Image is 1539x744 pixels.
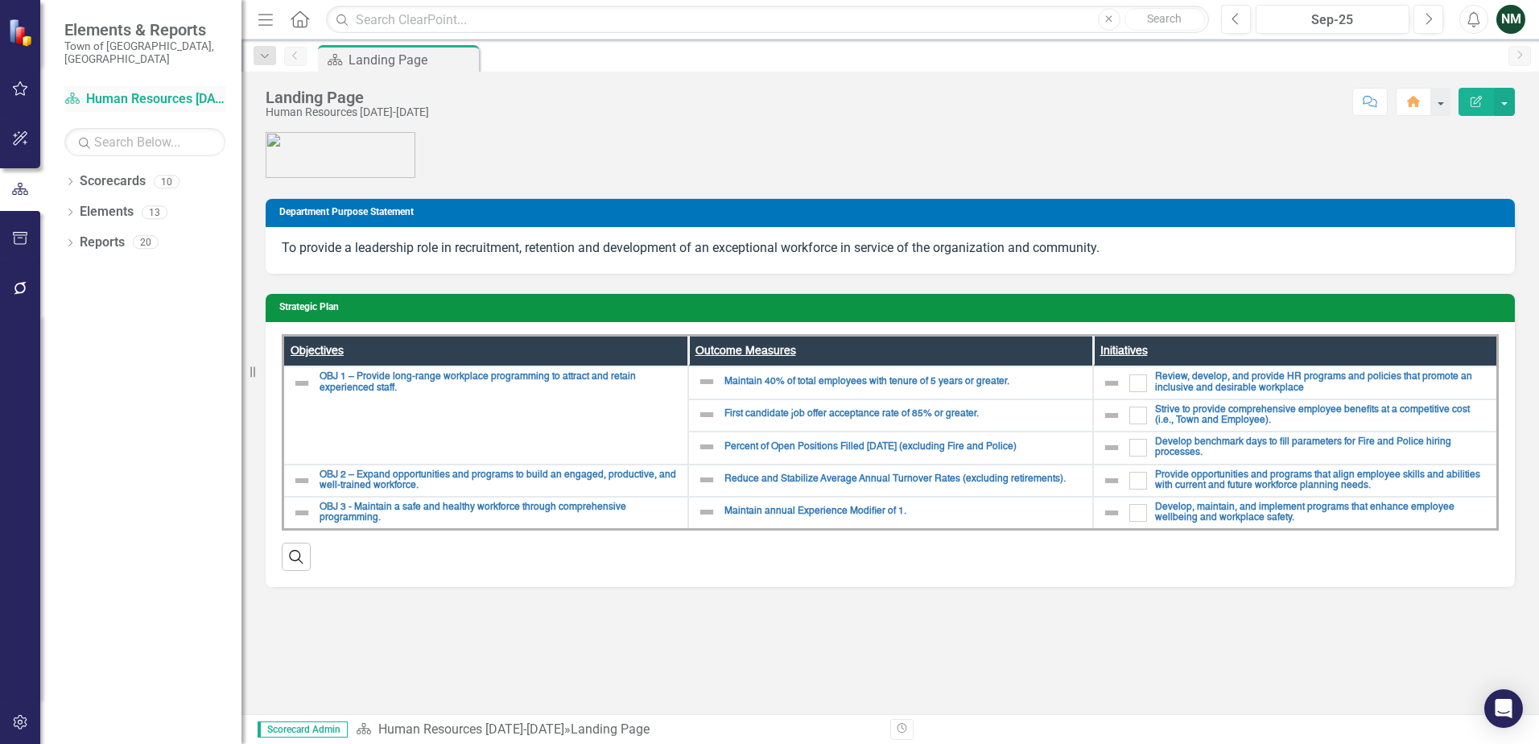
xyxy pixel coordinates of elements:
[133,236,159,250] div: 20
[292,471,312,490] img: Not Defined
[1261,10,1404,30] div: Sep-25
[266,89,429,106] div: Landing Page
[283,465,688,497] td: Double-Click to Edit Right Click for Context Menu
[1484,689,1523,728] div: Open Intercom Messenger
[279,302,1507,312] h3: Strategic Plan
[1155,437,1489,458] a: Develop benchmark days to fill parameters for Fire and Police hiring processes.
[80,172,146,191] a: Scorecards
[282,239,1499,258] p: To provide a leadership role in recruitment, retention and development of an exceptional workforc...
[1124,8,1205,31] button: Search
[724,506,1084,517] a: Maintain annual Experience Modifier of 1.
[1093,497,1498,530] td: Double-Click to Edit Right Click for Context Menu
[266,106,429,118] div: Human Resources [DATE]-[DATE]
[1155,470,1489,491] a: Provide opportunities and programs that align employee skills and abilities with current and futu...
[688,399,1093,432] td: Double-Click to Edit Right Click for Context Menu
[349,50,475,70] div: Landing Page
[688,366,1093,399] td: Double-Click to Edit Right Click for Context Menu
[697,437,716,457] img: Not Defined
[258,721,348,738] span: Scorecard Admin
[320,372,679,393] a: OBJ 1 – Provide long-range workplace programming to attract and retain experienced staff.
[64,20,225,39] span: Elements & Reports
[1256,5,1409,34] button: Sep-25
[64,128,225,156] input: Search Below...
[1147,12,1182,25] span: Search
[64,39,225,66] small: Town of [GEOGRAPHIC_DATA], [GEOGRAPHIC_DATA]
[80,234,125,252] a: Reports
[697,470,716,490] img: Not Defined
[266,132,415,178] img: output-onlinepngtools%20(2).png
[1093,399,1498,432] td: Double-Click to Edit Right Click for Context Menu
[1155,502,1489,523] a: Develop, maintain, and implement programs that enhance employee wellbeing and workplace safety.
[688,432,1093,464] td: Double-Click to Edit Right Click for Context Menu
[724,409,1084,420] a: First candidate job offer acceptance rate of 85% or greater.
[724,442,1084,453] a: Percent of Open Positions Filled [DATE] (excluding Fire and Police)
[1496,5,1525,34] button: NM
[1102,374,1121,393] img: Not Defined
[688,497,1093,530] td: Double-Click to Edit Right Click for Context Menu
[8,19,36,47] img: ClearPoint Strategy
[326,6,1209,34] input: Search ClearPoint...
[697,405,716,424] img: Not Defined
[320,470,679,491] a: OBJ 2 – Expand opportunities and programs to build an engaged, productive, and well-trained workf...
[1093,465,1498,497] td: Double-Click to Edit Right Click for Context Menu
[378,721,564,737] a: Human Resources [DATE]-[DATE]
[1093,432,1498,464] td: Double-Click to Edit Right Click for Context Menu
[724,474,1084,485] a: Reduce and Stabilize Average Annual Turnover Rates (excluding retirements).
[279,207,1507,217] h3: Department Purpose Statement
[724,377,1084,387] a: Maintain 40% of total employees with tenure of 5 years or greater.
[1102,406,1121,425] img: Not Defined
[1155,405,1489,426] a: Strive to provide comprehensive employee benefits at a competitive cost (i.e., Town and Employee).
[292,374,312,393] img: Not Defined
[283,497,688,530] td: Double-Click to Edit Right Click for Context Menu
[356,721,878,739] div: »
[292,503,312,523] img: Not Defined
[688,465,1093,497] td: Double-Click to Edit Right Click for Context Menu
[1093,366,1498,399] td: Double-Click to Edit Right Click for Context Menu
[142,205,167,219] div: 13
[320,502,679,523] a: OBJ 3 - Maintain a safe and healthy workforce through comprehensive programming.
[154,175,179,188] div: 10
[64,90,225,109] a: Human Resources [DATE]-[DATE]
[283,366,688,464] td: Double-Click to Edit Right Click for Context Menu
[697,502,716,522] img: Not Defined
[1102,438,1121,457] img: Not Defined
[1155,372,1489,393] a: Review, develop, and provide HR programs and policies that promote an inclusive and desirable wor...
[1102,471,1121,490] img: Not Defined
[697,372,716,391] img: Not Defined
[571,721,650,737] div: Landing Page
[1102,503,1121,523] img: Not Defined
[80,203,134,221] a: Elements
